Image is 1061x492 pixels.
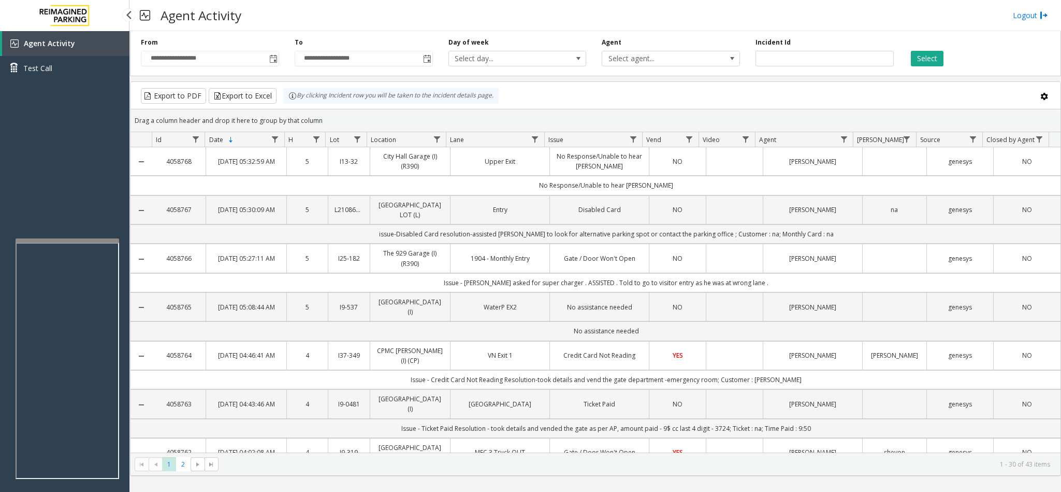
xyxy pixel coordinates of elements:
[335,447,363,457] a: I9-319
[158,399,199,409] a: 4058763
[626,132,640,146] a: Issue Filter Menu
[769,254,856,263] a: [PERSON_NAME]
[673,351,683,360] span: YES
[673,157,682,166] span: NO
[703,135,720,144] span: Video
[1033,132,1047,146] a: Closed by Agent Filter Menu
[556,447,643,457] a: Gate / Door Won't Open
[295,38,303,47] label: To
[656,205,700,215] a: NO
[1022,205,1032,214] span: NO
[457,205,543,215] a: Entry
[769,447,856,457] a: [PERSON_NAME]
[158,205,199,215] a: 4058767
[673,205,682,214] span: NO
[769,157,856,166] a: [PERSON_NAME]
[556,254,643,263] a: Gate / Door Won't Open
[1000,157,1054,166] a: NO
[309,132,323,146] a: H Filter Menu
[857,135,904,144] span: [PERSON_NAME]
[556,205,643,215] a: Disabled Card
[1000,302,1054,312] a: NO
[457,350,543,360] a: VN Exit 1
[293,447,322,457] a: 4
[556,399,643,409] a: Ticket Paid
[759,135,776,144] span: Agent
[769,350,856,360] a: [PERSON_NAME]
[141,88,206,104] button: Export to PDF
[209,88,277,104] button: Export to Excel
[225,460,1050,469] kendo-pager-info: 1 - 30 of 43 items
[656,254,700,263] a: NO
[769,399,856,409] a: [PERSON_NAME]
[158,350,199,360] a: 4058764
[130,132,1060,453] div: Data table
[293,205,322,215] a: 5
[869,205,920,215] a: na
[869,350,920,360] a: [PERSON_NAME]
[330,135,339,144] span: Lot
[900,132,914,146] a: Parker Filter Menu
[430,132,444,146] a: Location Filter Menu
[1000,399,1054,409] a: NO
[986,135,1035,144] span: Closed by Agent
[288,92,297,100] img: infoIcon.svg
[602,38,621,47] label: Agent
[656,350,700,360] a: YES
[293,350,322,360] a: 4
[130,111,1060,130] div: Drag a column header and drop it here to group by that column
[933,350,987,360] a: genesys
[176,457,190,471] span: Page 2
[293,254,322,263] a: 5
[911,51,943,66] button: Select
[1040,10,1048,21] img: logout
[376,443,444,462] a: [GEOGRAPHIC_DATA] (I) (R390)
[376,394,444,414] a: [GEOGRAPHIC_DATA] (I)
[457,447,543,457] a: MEC 3 Truck OUT
[656,157,700,166] a: NO
[448,38,489,47] label: Day of week
[2,31,129,56] a: Agent Activity
[209,135,223,144] span: Date
[205,457,219,472] span: Go to the last page
[933,157,987,166] a: genesys
[656,302,700,312] a: NO
[656,447,700,457] a: YES
[646,135,661,144] span: Vend
[227,136,235,144] span: Sortable
[556,151,643,171] a: No Response/Unable to hear [PERSON_NAME]
[207,460,215,469] span: Go to the last page
[376,346,444,366] a: CPMC [PERSON_NAME] (I) (CP)
[152,273,1060,292] td: Issue - [PERSON_NAME] asked for super charger . ASSISTED . Told to go to visitor entry as he was ...
[130,255,152,263] a: Collapse Details
[335,302,363,312] a: I9-537
[267,51,279,66] span: Toggle popup
[293,399,322,409] a: 4
[556,350,643,360] a: Credit Card Not Reading
[1000,254,1054,263] a: NO
[371,135,396,144] span: Location
[920,135,940,144] span: Source
[933,254,987,263] a: genesys
[24,38,75,48] span: Agent Activity
[376,297,444,317] a: [GEOGRAPHIC_DATA] (I)
[1000,447,1054,457] a: NO
[288,135,293,144] span: H
[1022,157,1032,166] span: NO
[335,254,363,263] a: I25-182
[1022,351,1032,360] span: NO
[933,399,987,409] a: genesys
[769,205,856,215] a: [PERSON_NAME]
[673,400,682,409] span: NO
[158,254,199,263] a: 4058766
[656,399,700,409] a: NO
[457,302,543,312] a: WaterP EX2
[457,254,543,263] a: 1904 - Monthly Entry
[194,460,202,469] span: Go to the next page
[10,39,19,48] img: 'icon'
[682,132,696,146] a: Vend Filter Menu
[966,132,980,146] a: Source Filter Menu
[933,205,987,215] a: genesys
[191,457,205,472] span: Go to the next page
[158,157,199,166] a: 4058768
